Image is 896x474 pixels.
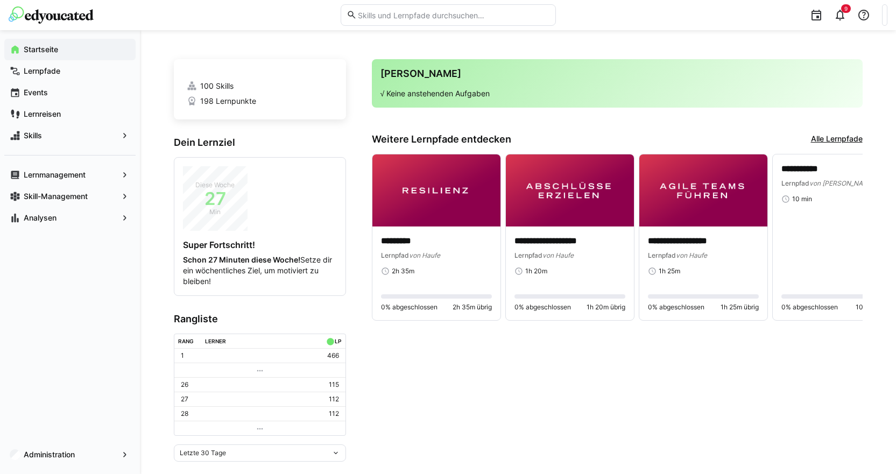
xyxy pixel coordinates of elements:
[357,10,549,20] input: Skills und Lernpfade durchsuchen…
[587,303,625,312] span: 1h 20m übrig
[792,195,812,203] span: 10 min
[542,251,574,259] span: von Haufe
[525,267,547,275] span: 1h 20m
[659,267,680,275] span: 1h 25m
[514,303,571,312] span: 0% abgeschlossen
[180,449,226,457] span: Letzte 30 Tage
[183,255,300,264] strong: Schon 27 Minuten diese Woche!
[200,96,256,107] span: 198 Lernpunkte
[174,137,346,148] h3: Dein Lernziel
[335,338,341,344] div: LP
[187,81,333,91] a: 100 Skills
[327,351,339,360] p: 466
[381,251,409,259] span: Lernpfad
[453,303,492,312] span: 2h 35m übrig
[856,303,892,312] span: 10 min übrig
[721,303,759,312] span: 1h 25m übrig
[648,251,676,259] span: Lernpfad
[676,251,707,259] span: von Haufe
[781,303,838,312] span: 0% abgeschlossen
[844,5,848,12] span: 9
[372,154,500,227] img: image
[372,133,511,145] h3: Weitere Lernpfade entdecken
[329,380,339,389] p: 115
[181,409,188,418] p: 28
[648,303,704,312] span: 0% abgeschlossen
[181,380,188,389] p: 26
[514,251,542,259] span: Lernpfad
[183,254,337,287] p: Setze dir ein wöchentliches Ziel, um motiviert zu bleiben!
[409,251,440,259] span: von Haufe
[174,313,346,325] h3: Rangliste
[809,179,874,187] span: von [PERSON_NAME]
[178,338,194,344] div: Rang
[181,395,188,404] p: 27
[811,133,863,145] a: Alle Lernpfade
[781,179,809,187] span: Lernpfad
[329,409,339,418] p: 112
[380,68,854,80] h3: [PERSON_NAME]
[181,351,184,360] p: 1
[506,154,634,227] img: image
[381,303,438,312] span: 0% abgeschlossen
[639,154,767,227] img: image
[205,338,226,344] div: Lerner
[183,239,337,250] h4: Super Fortschritt!
[392,267,414,275] span: 2h 35m
[200,81,234,91] span: 100 Skills
[329,395,339,404] p: 112
[380,88,854,99] p: √ Keine anstehenden Aufgaben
